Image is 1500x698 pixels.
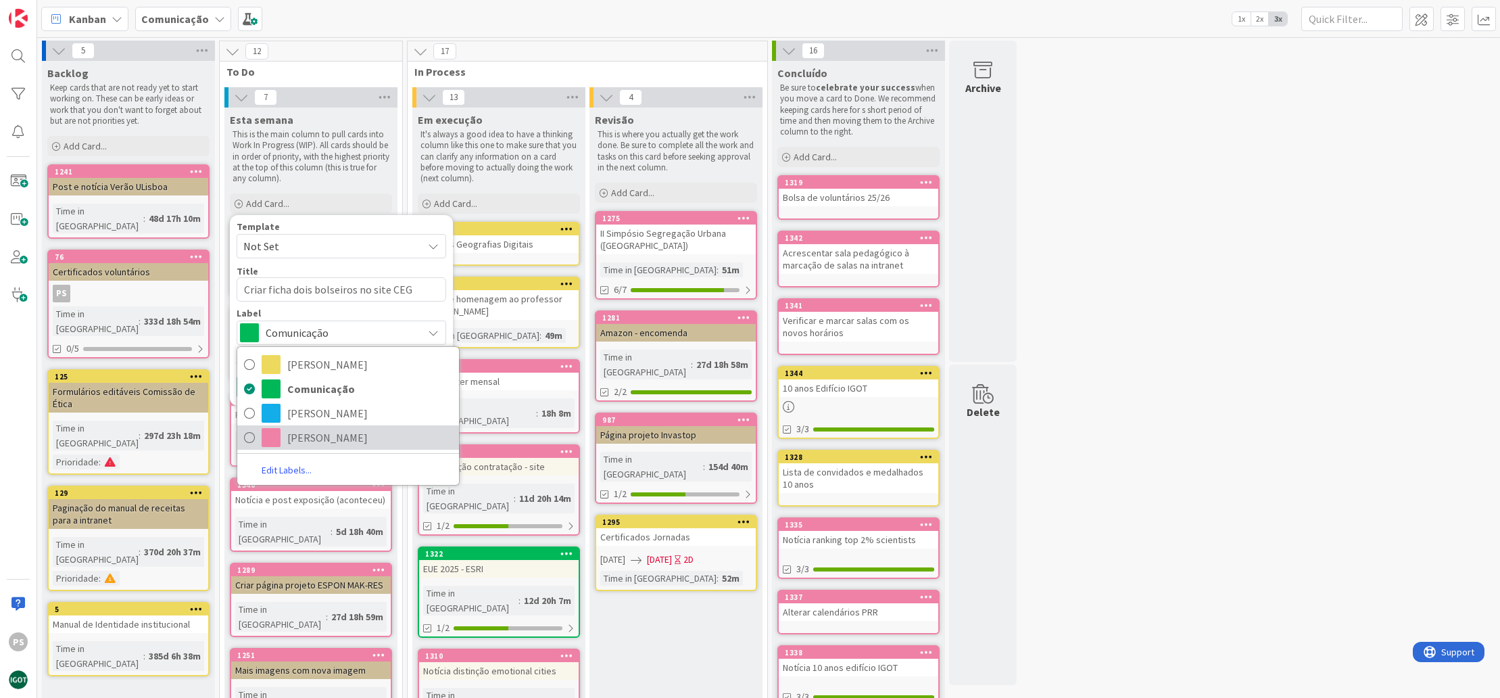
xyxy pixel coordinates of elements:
[596,516,756,546] div: 1295Certificados Jornadas
[141,314,204,329] div: 333d 18h 54m
[141,12,209,26] b: Comunicação
[1269,12,1287,26] span: 3x
[55,372,208,381] div: 125
[779,244,938,274] div: Acrescentar sala pedagógico à marcação de salas na intranet
[419,278,579,320] div: 1345Convite homenagem ao professor [PERSON_NAME]
[785,178,938,187] div: 1319
[419,446,579,475] div: 1320Publicitação contratação - site
[49,251,208,263] div: 76
[333,524,387,539] div: 5d 18h 40m
[237,377,459,401] a: Comunicação
[779,603,938,621] div: Alterar calendários PRR
[53,285,70,302] div: PS
[437,621,450,635] span: 1/2
[779,647,938,659] div: 1338
[691,357,693,372] span: :
[53,455,99,469] div: Prioridade
[50,83,207,126] p: Keep cards that are not ready yet to start working on. These can be early ideas or work that you ...
[141,428,204,443] div: 297d 23h 18m
[785,233,938,243] div: 1342
[596,414,756,444] div: 987Página projeto Invastop
[539,328,541,343] span: :
[9,632,28,651] div: PS
[49,383,208,413] div: Formulários editáveis Comissão de Ética
[246,197,289,210] span: Add Card...
[419,548,579,560] div: 1322
[237,352,459,377] a: [PERSON_NAME]
[596,225,756,254] div: II Simpósio Segregação Urbana ([GEOGRAPHIC_DATA])
[419,548,579,578] div: 1322EUE 2025 - ESRI
[233,129,389,184] p: This is the main column to pull cards into Work In Progress (WIP). All cards should be in order o...
[600,571,717,586] div: Time in [GEOGRAPHIC_DATA]
[231,564,391,576] div: 1289
[419,235,579,253] div: Badges Geografias Digitais
[1251,12,1269,26] span: 2x
[287,403,452,423] span: [PERSON_NAME]
[419,290,579,320] div: Convite homenagem ao professor [PERSON_NAME]
[49,603,208,633] div: 5Manual de Identidade institucional
[49,499,208,529] div: Paginação do manual de receitas para a intranet
[266,323,416,342] span: Comunicação
[596,312,756,324] div: 1281
[816,82,915,93] strong: celebrate your success
[796,422,809,436] span: 3/3
[287,354,452,375] span: [PERSON_NAME]
[516,491,575,506] div: 11d 20h 14m
[785,648,938,657] div: 1338
[518,593,521,608] span: :
[235,432,331,461] div: Time in [GEOGRAPHIC_DATA]
[331,524,333,539] span: :
[425,362,579,371] div: 1334
[596,212,756,254] div: 1275II Simpósio Segregação Urbana ([GEOGRAPHIC_DATA])
[49,251,208,281] div: 76Certificados voluntários
[235,602,326,632] div: Time in [GEOGRAPHIC_DATA]
[425,651,579,661] div: 1310
[145,211,204,226] div: 48d 17h 10m
[230,113,293,126] span: Esta semana
[779,300,938,312] div: 1341
[237,651,391,660] div: 1251
[796,562,809,576] span: 3/3
[779,189,938,206] div: Bolsa de voluntários 25/26
[779,177,938,206] div: 1319Bolsa de voluntários 25/26
[600,553,625,567] span: [DATE]
[779,300,938,342] div: 1341Verificar e marcar salas com os novos horários
[425,225,579,234] div: 1346
[237,425,459,450] a: [PERSON_NAME]
[231,406,391,423] div: Post novas docentes
[779,232,938,244] div: 1342
[423,328,539,343] div: Time in [GEOGRAPHIC_DATA]
[55,605,208,614] div: 5
[53,204,143,233] div: Time in [GEOGRAPHIC_DATA]
[418,113,483,126] span: Em execução
[420,129,577,184] p: It's always a good idea to have a thinking column like this one to make sure that you can clarify...
[419,662,579,680] div: Notícia distinção emotional cities
[231,564,391,594] div: 1289Criar página projeto ESPON MAK-RES
[237,401,459,425] a: [PERSON_NAME]
[139,544,141,559] span: :
[600,452,703,482] div: Time in [GEOGRAPHIC_DATA]
[596,516,756,528] div: 1295
[536,406,538,421] span: :
[779,367,938,397] div: 134410 anos Edifício IGOT
[514,491,516,506] span: :
[611,187,654,199] span: Add Card...
[419,223,579,235] div: 1346
[423,398,536,428] div: Time in [GEOGRAPHIC_DATA]
[49,487,208,529] div: 129Paginação do manual de receitas para a intranet
[779,647,938,676] div: 1338Notícia 10 anos edifício IGOT
[53,421,139,450] div: Time in [GEOGRAPHIC_DATA]
[243,237,412,255] span: Not Set
[717,571,719,586] span: :
[419,223,579,253] div: 1346Badges Geografias Digitais
[425,549,579,559] div: 1322
[779,659,938,676] div: Notícia 10 anos edifício IGOT
[614,487,627,501] span: 1/2
[139,428,141,443] span: :
[425,447,579,457] div: 1320
[49,166,208,178] div: 1241
[785,301,938,310] div: 1341
[235,517,331,546] div: Time in [GEOGRAPHIC_DATA]
[99,455,101,469] span: :
[287,427,452,448] span: [PERSON_NAME]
